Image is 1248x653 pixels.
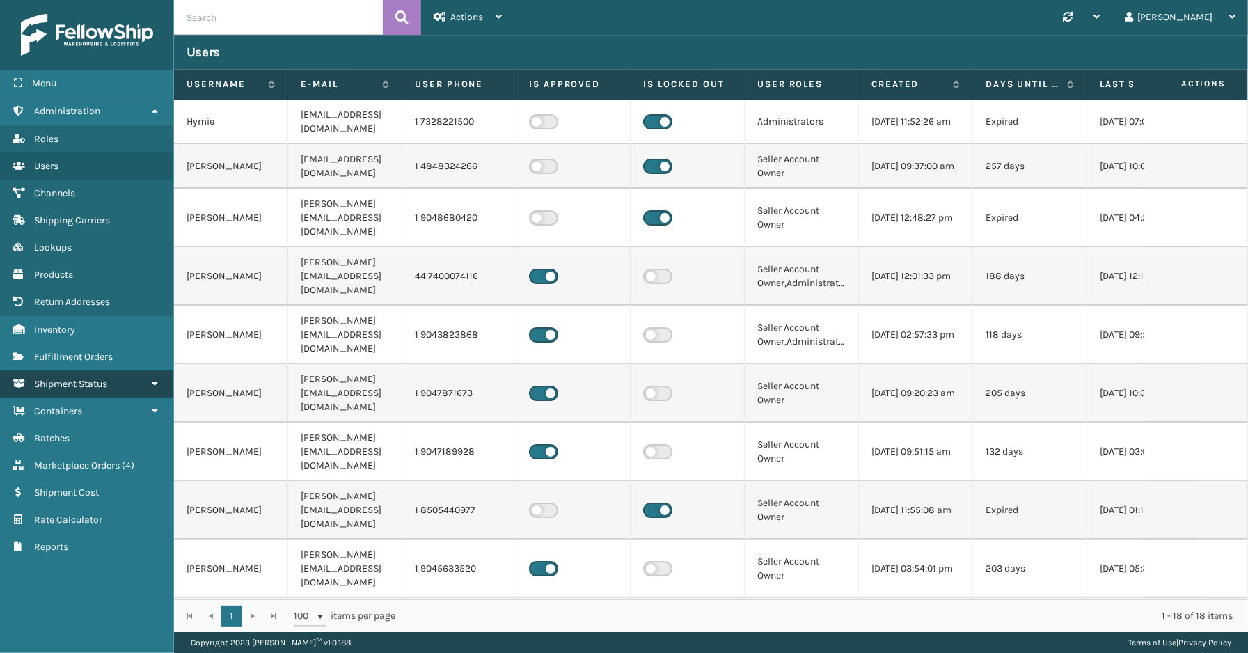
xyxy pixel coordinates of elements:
td: 1 9047189928 [402,423,516,481]
td: [DATE] 09:51:15 am [859,423,973,481]
td: Seller Account Owner [745,481,859,540]
td: [DATE] 11:55:08 am [859,481,973,540]
td: 205 days [973,364,1087,423]
td: [DATE] 12:01:33 pm [859,247,973,306]
span: Shipment Status [34,378,107,390]
span: Administration [34,105,100,117]
td: [EMAIL_ADDRESS][DOMAIN_NAME] [288,100,402,144]
td: Hymie [174,100,288,144]
td: [PERSON_NAME][EMAIL_ADDRESS][DOMAIN_NAME] [288,423,402,481]
td: Administrators [745,100,859,144]
label: Username [187,78,261,91]
td: 1 9045633520 [402,540,516,598]
div: | [1128,632,1231,653]
td: Expired [973,189,1087,247]
td: [DATE] 07:03:58 pm [1087,100,1201,144]
span: Fulfillment Orders [34,351,113,363]
td: [DATE] 12:48:27 pm [859,189,973,247]
td: [PERSON_NAME][EMAIL_ADDRESS][DOMAIN_NAME] [288,364,402,423]
td: 118 days [973,306,1087,364]
label: E-mail [301,78,375,91]
td: [PERSON_NAME][EMAIL_ADDRESS][DOMAIN_NAME] [288,306,402,364]
td: 188 days [973,247,1087,306]
td: 1 9043823868 [402,306,516,364]
td: [PERSON_NAME][EMAIL_ADDRESS][DOMAIN_NAME] [288,481,402,540]
td: [PERSON_NAME] [174,189,288,247]
td: [PERSON_NAME] [174,540,288,598]
h3: Users [187,44,220,61]
td: [PERSON_NAME][EMAIL_ADDRESS][DOMAIN_NAME] [288,540,402,598]
td: Expired [973,100,1087,144]
td: [PERSON_NAME][EMAIL_ADDRESS][DOMAIN_NAME] [288,189,402,247]
span: Shipment Cost [34,487,99,498]
label: User Roles [757,78,846,91]
td: [PERSON_NAME] [174,364,288,423]
span: Batches [34,432,70,444]
a: Terms of Use [1128,638,1176,647]
div: 1 - 18 of 18 items [415,609,1233,623]
td: Expired [973,481,1087,540]
a: Privacy Policy [1178,638,1231,647]
td: [PERSON_NAME] [174,481,288,540]
td: 257 days [973,144,1087,189]
label: Created [871,78,946,91]
td: Seller Account Owner [745,144,859,189]
label: User phone [415,78,503,91]
td: [DATE] 12:16:26 pm [1087,247,1201,306]
td: Seller Account Owner,Administrators [745,247,859,306]
td: [PERSON_NAME] [174,247,288,306]
span: Shipping Carriers [34,214,110,226]
span: items per page [294,606,395,627]
span: Rate Calculator [34,514,102,526]
td: [DATE] 04:26:30 pm [1087,189,1201,247]
td: [DATE] 03:54:01 pm [859,540,973,598]
td: [DATE] 05:31:00 pm [1087,540,1201,598]
td: 44 7400074116 [402,247,516,306]
td: [DATE] 01:15:58 pm [1087,481,1201,540]
td: [DATE] 09:20:23 am [859,364,973,423]
span: Users [34,160,58,172]
td: [DATE] 09:59:20 pm [1087,306,1201,364]
a: 1 [221,606,242,627]
td: [DATE] 09:37:00 am [859,144,973,189]
td: 1 9048680420 [402,189,516,247]
label: Is Approved [529,78,617,91]
td: Seller Account Owner [745,364,859,423]
span: Containers [34,405,82,417]
td: [DATE] 10:37:24 am [1087,364,1201,423]
td: 1 4848324266 [402,144,516,189]
span: 100 [294,609,315,623]
td: 1 9047871673 [402,364,516,423]
td: 1 7328221500 [402,100,516,144]
span: Marketplace Orders [34,459,120,471]
span: Actions [1137,72,1234,95]
td: Seller Account Owner [745,189,859,247]
td: Seller Account Owner,Administrators [745,306,859,364]
label: Last Seen [1100,78,1174,91]
span: Lookups [34,242,72,253]
span: Products [34,269,73,281]
span: Roles [34,133,58,145]
td: Seller Account Owner [745,540,859,598]
td: 132 days [973,423,1087,481]
span: Reports [34,541,68,553]
span: Channels [34,187,75,199]
td: [DATE] 02:57:33 pm [859,306,973,364]
p: Copyright 2023 [PERSON_NAME]™ v 1.0.188 [191,632,351,653]
td: Seller Account Owner [745,423,859,481]
td: [DATE] 11:52:26 am [859,100,973,144]
span: Return Addresses [34,296,110,308]
td: [PERSON_NAME] [174,306,288,364]
td: [DATE] 10:02:26 am [1087,144,1201,189]
td: [PERSON_NAME] [174,144,288,189]
td: [EMAIL_ADDRESS][DOMAIN_NAME] [288,144,402,189]
span: Menu [32,77,56,89]
td: [DATE] 03:05:13 pm [1087,423,1201,481]
label: Days until password expires [986,78,1060,91]
label: Is Locked Out [643,78,732,91]
span: Actions [450,11,483,23]
img: logo [21,14,153,56]
td: [PERSON_NAME][EMAIL_ADDRESS][DOMAIN_NAME] [288,247,402,306]
td: 1 8505440977 [402,481,516,540]
td: [PERSON_NAME] [174,423,288,481]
